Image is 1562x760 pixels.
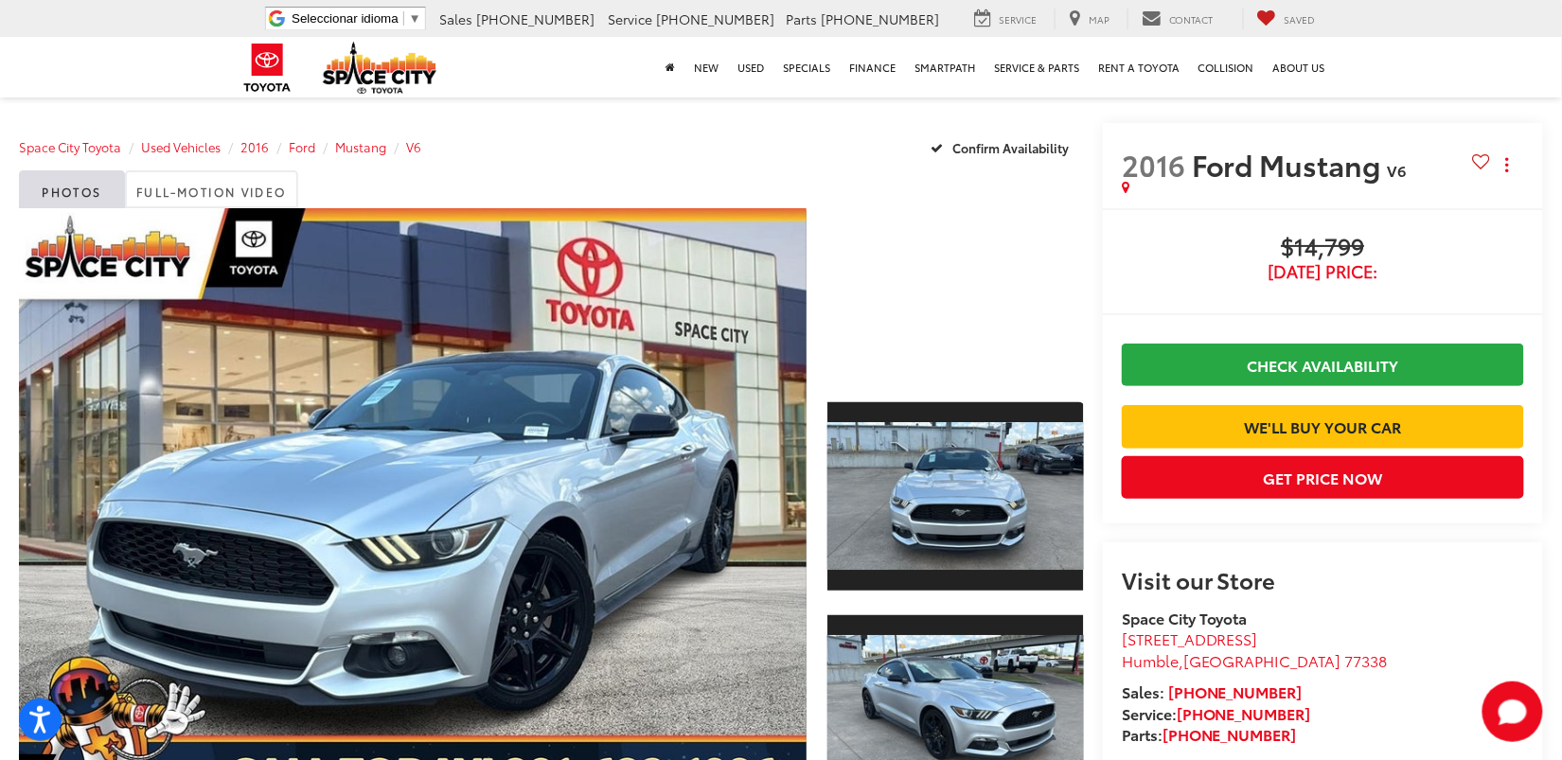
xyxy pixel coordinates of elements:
[439,9,472,28] span: Sales
[905,37,985,97] a: SmartPath
[403,11,404,26] span: ​
[1183,649,1341,671] span: [GEOGRAPHIC_DATA]
[821,9,939,28] span: [PHONE_NUMBER]
[1122,262,1524,281] span: [DATE] Price:
[232,37,303,98] img: Toyota
[1243,9,1330,29] a: My Saved Vehicles
[1506,157,1509,172] span: dropdown dots
[656,9,774,28] span: [PHONE_NUMBER]
[1163,723,1297,745] a: [PHONE_NUMBER]
[773,37,840,97] a: Specials
[1482,681,1543,742] svg: Start Chat
[728,37,773,97] a: Used
[827,400,1084,592] a: Expand Photo 1
[1345,649,1388,671] span: 77338
[1122,234,1524,262] span: $14,799
[1122,723,1297,745] strong: Parts:
[786,9,817,28] span: Parts
[1491,148,1524,181] button: Actions
[1168,680,1303,702] a: [PHONE_NUMBER]
[292,11,421,26] a: Seleccionar idioma​
[1122,649,1388,671] span: ,
[240,138,269,155] a: 2016
[1122,680,1164,702] span: Sales:
[1055,9,1124,29] a: Map
[999,12,1037,27] span: Service
[1122,567,1524,592] h2: Visit our Store
[476,9,595,28] span: [PHONE_NUMBER]
[141,138,221,155] a: Used Vehicles
[840,37,905,97] a: Finance
[825,422,1087,570] img: 2016 Ford Mustang V6
[1122,649,1179,671] span: Humble
[1122,627,1258,649] span: [STREET_ADDRESS]
[1388,159,1407,181] span: V6
[1177,702,1311,724] a: [PHONE_NUMBER]
[335,138,386,155] a: Mustang
[1169,12,1214,27] span: Contact
[921,131,1085,164] button: Confirm Availability
[125,170,298,208] a: Full-Motion Video
[19,138,121,155] a: Space City Toyota
[1122,627,1388,671] a: [STREET_ADDRESS] Humble,[GEOGRAPHIC_DATA] 77338
[656,37,684,97] a: Home
[1264,37,1335,97] a: About Us
[19,170,125,208] a: Photos
[409,11,421,26] span: ▼
[1482,681,1543,742] button: Toggle Chat Window
[289,138,315,155] a: Ford
[960,9,1051,29] a: Service
[1122,144,1185,185] span: 2016
[684,37,728,97] a: New
[1122,344,1524,386] a: Check Availability
[1122,702,1311,724] strong: Service:
[406,138,421,155] a: V6
[1285,12,1316,27] span: Saved
[1122,405,1524,448] a: We'll Buy Your Car
[1192,144,1388,185] span: Ford Mustang
[292,11,399,26] span: Seleccionar idioma
[323,42,436,94] img: Space City Toyota
[608,9,652,28] span: Service
[952,139,1069,156] span: Confirm Availability
[1089,12,1109,27] span: Map
[985,37,1089,97] a: Service & Parts
[1122,607,1248,628] strong: Space City Toyota
[1089,37,1189,97] a: Rent a Toyota
[827,208,1084,379] div: View Full-Motion Video
[1122,456,1524,499] button: Get Price Now
[1127,9,1228,29] a: Contact
[1189,37,1264,97] a: Collision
